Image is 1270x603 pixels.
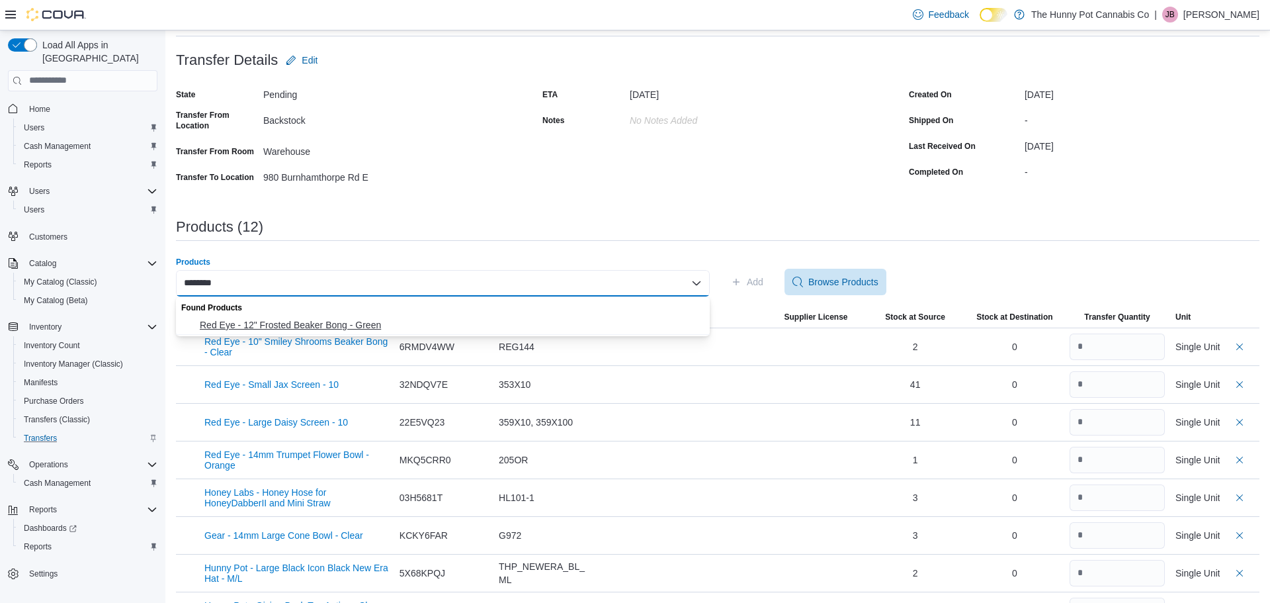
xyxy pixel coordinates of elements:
div: 11 [871,416,960,429]
div: Warehouse [263,141,441,157]
button: Honey Labs - Honey Hose for HoneyDabberII and Mini Straw [204,487,389,508]
span: Transfers [24,433,57,443]
input: Dark Mode [980,8,1007,22]
button: Red Eye - 14mm Trumpet Flower Bowl - Orange [204,449,389,471]
button: Reports [24,502,62,518]
button: Catalog [3,254,163,273]
a: Users [19,202,50,218]
span: Reports [24,541,52,552]
span: Reports [19,157,157,173]
div: 353X10 [499,378,587,391]
div: HL101-1 [499,491,587,504]
div: Single Unit [1175,491,1220,504]
button: Purchase Orders [13,392,163,410]
span: Operations [29,459,68,470]
button: Users [13,201,163,219]
button: Red Eye - 10" Smiley Shrooms Beaker Bong - Clear [204,336,389,357]
span: Users [24,205,44,215]
span: Cash Management [24,478,91,488]
div: THP_NEWERA_BL_ML [499,560,587,586]
div: Single Unit [1175,453,1220,467]
div: 3 [871,529,960,542]
button: Inventory Manager (Classic) [13,355,163,373]
span: Reports [29,504,57,515]
a: Purchase Orders [19,393,89,409]
div: G972 [499,529,587,542]
a: Dashboards [13,519,163,537]
a: Cash Management [19,138,96,154]
h3: Transfer Details [176,52,278,68]
button: Delete count [1232,377,1248,393]
button: Red Eye - Small Jax Screen - 10 [204,379,339,390]
span: Users [24,183,157,199]
div: 22E5VQ23 [400,416,488,429]
button: Customers [3,227,163,246]
label: Transfer From Location [176,110,258,131]
span: Inventory [29,322,62,332]
button: Delete count [1232,528,1248,543]
h3: Products (12) [176,219,263,235]
button: Transfer Quantity [1064,306,1170,328]
p: [PERSON_NAME] [1183,7,1259,23]
button: Users [24,183,55,199]
span: Purchase Orders [24,396,84,406]
button: Inventory [3,318,163,336]
label: Notes [542,115,564,126]
a: Settings [24,566,63,582]
button: Stock at Source [866,306,965,328]
div: 0 [970,340,1059,353]
button: My Catalog (Classic) [13,273,163,291]
button: Browse Products [784,269,886,295]
button: Catalog [24,255,62,271]
span: Stock at Destination [976,312,1052,322]
span: Supplier License [784,312,848,322]
a: Reports [19,157,57,173]
span: Manifests [19,375,157,391]
button: Reports [13,537,163,556]
span: Stock at Source [885,312,945,322]
span: Users [19,120,157,136]
label: ETA [542,89,558,100]
span: My Catalog (Classic) [24,277,97,287]
button: Operations [24,457,73,473]
a: Manifests [19,375,63,391]
span: Settings [24,565,157,582]
span: Reports [19,539,157,555]
div: Single Unit [1175,416,1220,429]
button: Inventory [24,319,67,335]
a: Transfers (Classic) [19,412,95,428]
span: Cash Management [19,138,157,154]
a: Inventory Count [19,338,85,353]
label: Shipped On [909,115,953,126]
a: My Catalog (Classic) [19,274,103,290]
div: 0 [970,416,1059,429]
span: Customers [29,232,67,242]
span: My Catalog (Beta) [24,295,88,306]
span: Browse Products [808,275,878,289]
div: Jessie Britton [1162,7,1178,23]
span: Operations [24,457,157,473]
div: Found Products [176,297,710,316]
span: Users [24,122,44,133]
div: Single Unit [1175,378,1220,391]
button: Strain [679,306,779,328]
a: Inventory Manager (Classic) [19,356,128,372]
span: Transfers [19,430,157,446]
button: Cash Management [13,137,163,156]
div: MKQ5CRR0 [400,453,488,467]
span: Transfer Quantity [1084,312,1150,322]
div: 03H5681T [400,491,488,504]
label: Last Received On [909,141,976,152]
button: Users [3,182,163,201]
span: Catalog [24,255,157,271]
button: Unit [1170,306,1220,328]
div: Pending [263,84,441,100]
span: Transfers (Classic) [24,414,90,425]
div: - [1025,162,1259,177]
span: Inventory Count [19,338,157,353]
div: Backstock [263,110,441,126]
span: Users [19,202,157,218]
label: Transfer To Location [176,172,254,183]
a: Transfers [19,430,62,446]
button: Close list of options [691,278,702,289]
